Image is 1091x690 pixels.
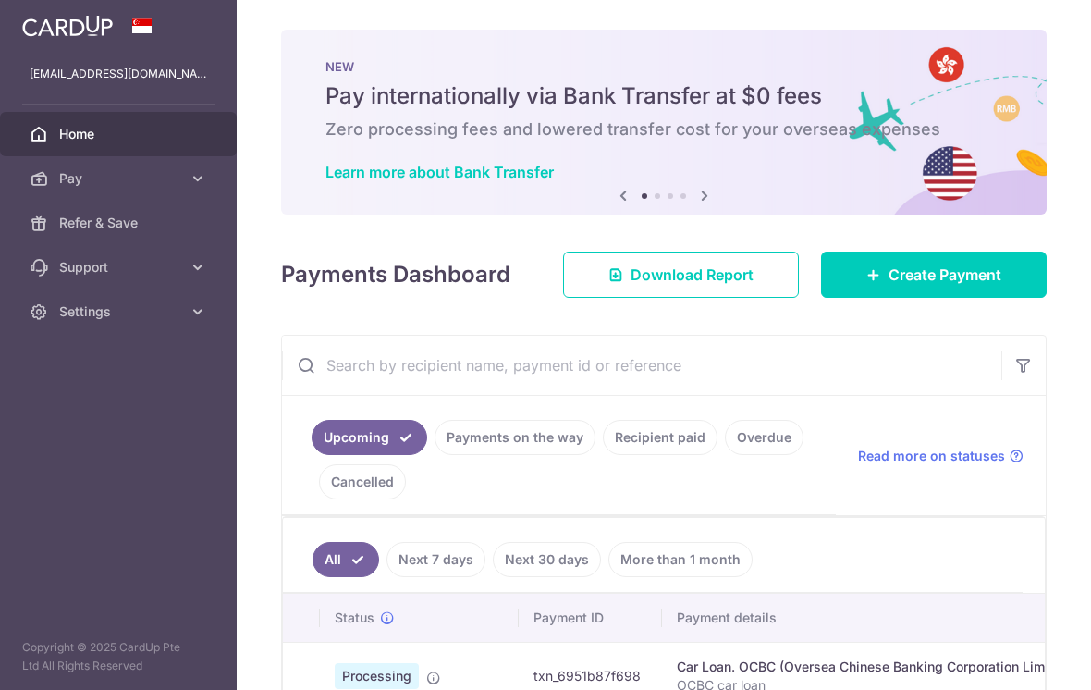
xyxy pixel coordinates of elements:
th: Payment details [662,594,1088,642]
h4: Payments Dashboard [281,258,510,291]
span: Read more on statuses [858,447,1005,465]
a: Next 7 days [386,542,485,577]
a: Upcoming [312,420,427,455]
h5: Pay internationally via Bank Transfer at $0 fees [325,81,1002,111]
a: Learn more about Bank Transfer [325,163,554,181]
span: Home [59,125,181,143]
a: All [313,542,379,577]
a: More than 1 month [608,542,753,577]
a: Cancelled [319,464,406,499]
span: Support [59,258,181,277]
input: Search by recipient name, payment id or reference [282,336,1001,395]
a: Overdue [725,420,803,455]
p: [EMAIL_ADDRESS][DOMAIN_NAME] [30,65,207,83]
span: Status [335,609,374,627]
span: Download Report [631,264,754,286]
p: NEW [325,59,1002,74]
div: Car Loan. OCBC (Oversea Chinese Banking Corporation Limited) [677,658,1073,676]
th: Payment ID [519,594,662,642]
a: Payments on the way [435,420,595,455]
img: CardUp [22,15,113,37]
a: Recipient paid [603,420,717,455]
a: Read more on statuses [858,447,1024,465]
span: Processing [335,663,419,689]
a: Download Report [563,252,799,298]
a: Create Payment [821,252,1047,298]
img: Bank transfer banner [281,30,1047,215]
a: Next 30 days [493,542,601,577]
h6: Zero processing fees and lowered transfer cost for your overseas expenses [325,118,1002,141]
span: Refer & Save [59,214,181,232]
span: Create Payment [889,264,1001,286]
span: Settings [59,302,181,321]
span: Pay [59,169,181,188]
